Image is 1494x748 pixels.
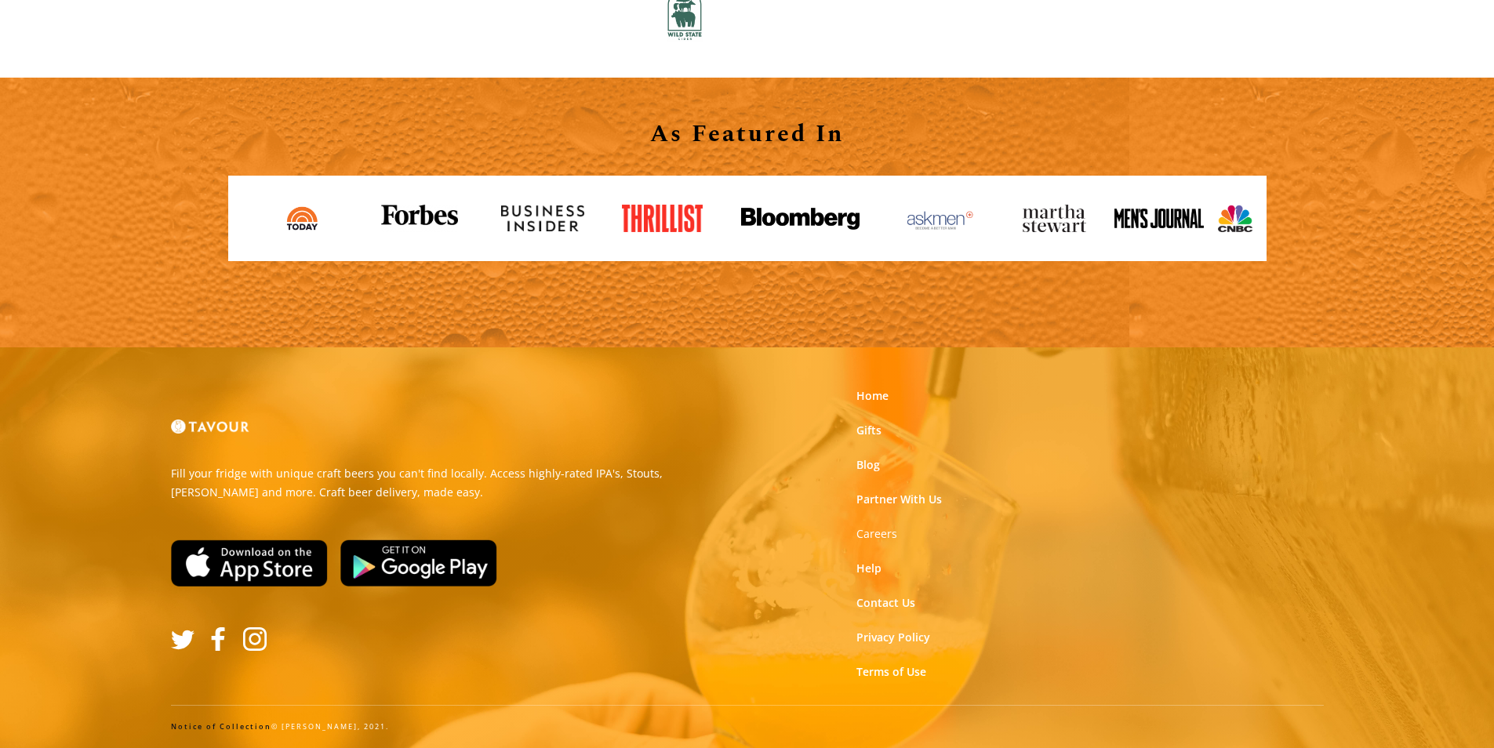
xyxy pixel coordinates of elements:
a: Help [856,561,881,576]
strong: Careers [856,526,897,541]
a: Privacy Policy [856,630,930,645]
a: Home [856,388,889,404]
a: Terms of Use [856,664,926,680]
a: Blog [856,457,880,473]
div: © [PERSON_NAME], 2021. [171,721,1324,732]
a: Partner With Us [856,492,942,507]
a: Contact Us [856,595,915,611]
strong: As Featured In [650,116,845,152]
p: Fill your fridge with unique craft beers you can't find locally. Access highly-rated IPA's, Stout... [171,464,736,502]
a: Notice of Collection [171,721,271,732]
a: Careers [856,526,897,542]
a: Gifts [856,423,881,438]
